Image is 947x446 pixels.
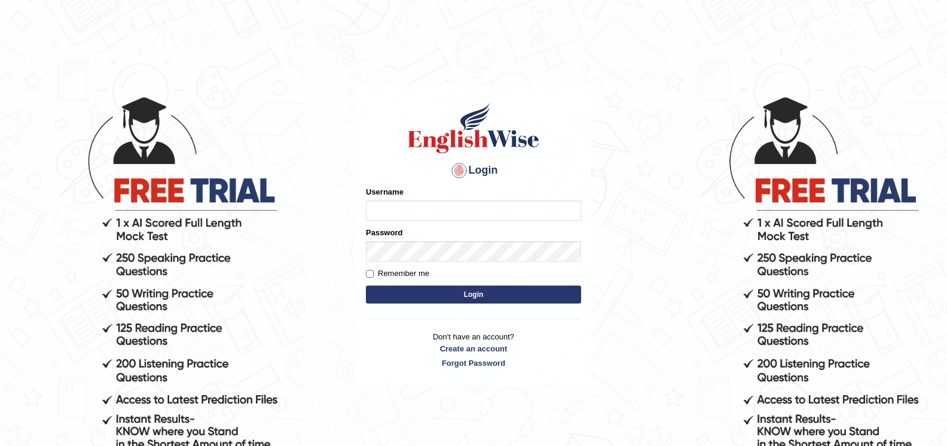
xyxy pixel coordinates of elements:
label: Remember me [366,268,429,280]
label: Password [366,227,402,238]
button: Login [366,286,581,304]
img: Logo of English Wise sign in for intelligent practice with AI [405,101,542,155]
a: Forgot Password [366,357,581,369]
label: Username [366,186,404,198]
p: Don't have an account? [366,331,581,368]
h4: Login [366,161,581,180]
a: Create an account [366,343,581,354]
input: Remember me [366,270,374,278]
